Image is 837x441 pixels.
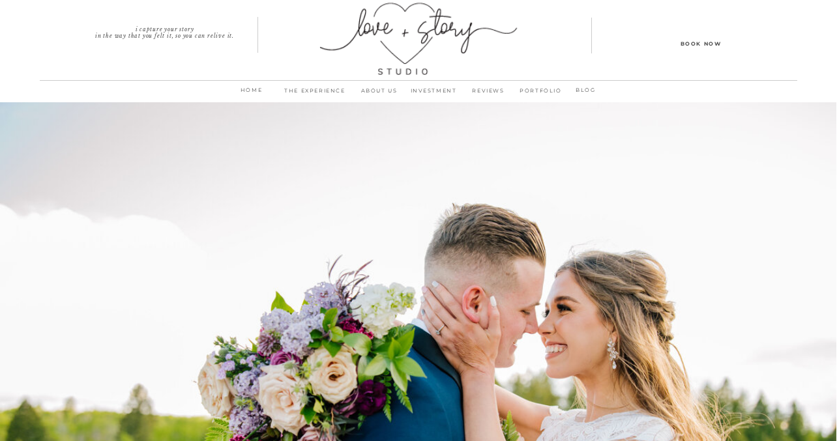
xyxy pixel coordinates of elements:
[234,85,269,103] a: home
[406,85,461,104] a: INVESTMENT
[568,85,603,97] a: BLOG
[461,85,516,104] a: REVIEWS
[71,26,258,35] a: I capture your storyin the way that you felt it, so you can relive it.
[516,85,566,104] a: PORTFOLIO
[71,26,258,35] p: I capture your story in the way that you felt it, so you can relive it.
[642,38,759,48] a: Book Now
[352,85,406,104] a: ABOUT us
[278,85,352,104] a: THE EXPERIENCE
